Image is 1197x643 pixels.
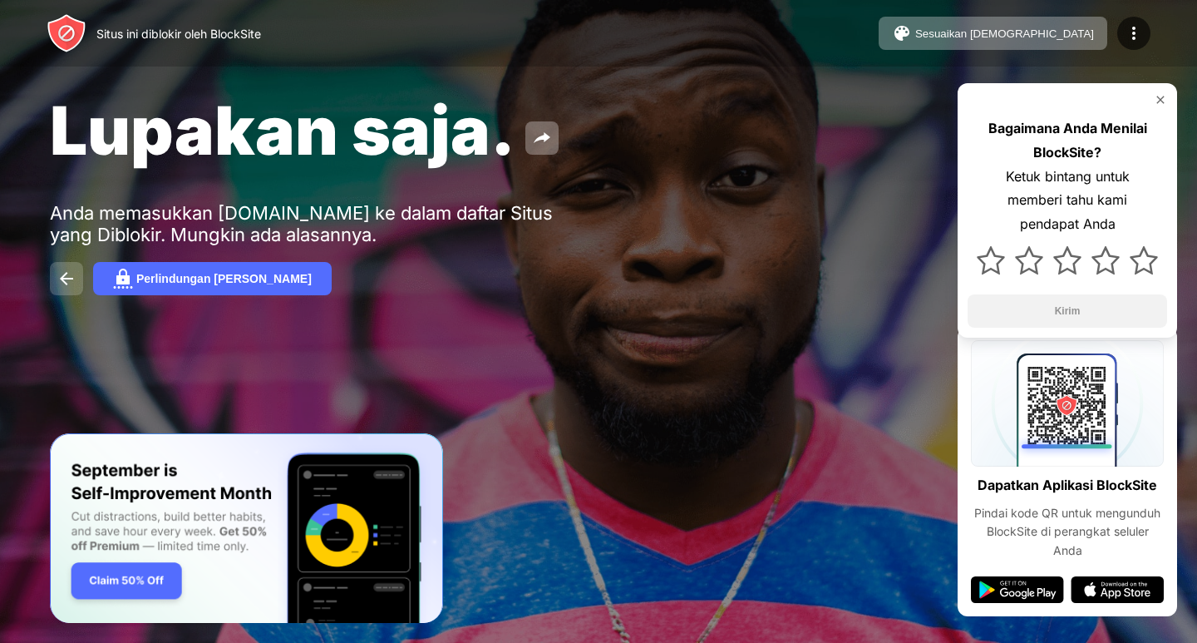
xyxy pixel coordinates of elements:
[1130,246,1158,275] img: star.svg
[1055,305,1081,317] font: Kirim
[1015,246,1043,275] img: star.svg
[968,294,1167,328] button: Kirim
[50,90,515,171] font: Lupakan saja.
[532,128,552,148] img: share.svg
[93,262,332,295] button: Perlindungan [PERSON_NAME]
[96,27,261,41] font: Situs ini diblokir oleh BlockSite
[1053,246,1081,275] img: star.svg
[915,27,1094,40] font: Sesuaikan [DEMOGRAPHIC_DATA]
[988,120,1147,161] font: Bagaimana Anda Menilai BlockSite?
[47,13,86,53] img: header-logo.svg
[971,340,1164,467] img: qrcode.svg
[978,477,1157,493] font: Dapatkan Aplikasi BlockSite
[113,269,133,289] img: password.svg
[977,246,1005,275] img: star.svg
[50,202,553,245] font: Anda memasukkan [DOMAIN_NAME] ke dalam daftar Situs yang Diblokir. Mungkin ada alasannya.
[1124,23,1144,43] img: menu-icon.svg
[1091,246,1120,275] img: star.svg
[1071,576,1164,603] img: app-store.svg
[57,269,76,289] img: back.svg
[1154,93,1167,106] img: rate-us-close.svg
[892,23,912,43] img: pallet.svg
[1006,168,1130,233] font: Ketuk bintang untuk memberi tahu kami pendapat Anda
[136,272,312,285] font: Perlindungan [PERSON_NAME]
[879,17,1107,50] button: Sesuaikan [DEMOGRAPHIC_DATA]
[50,433,443,624] iframe: Banner
[971,576,1064,603] img: google-play.svg
[974,506,1160,557] font: Pindai kode QR untuk mengunduh BlockSite di perangkat seluler Anda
